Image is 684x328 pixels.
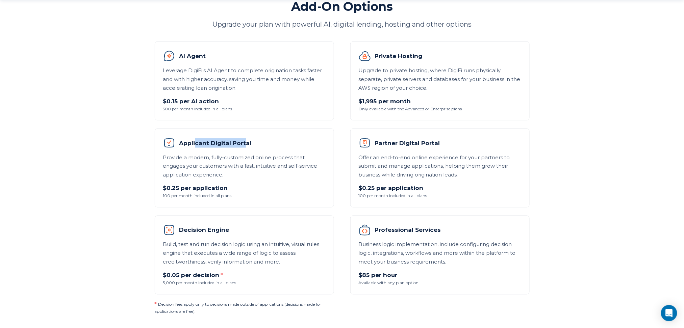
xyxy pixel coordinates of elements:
p: Upgrade your plan with powerful AI, digital lending, hosting and other options [155,20,530,29]
div: Open Intercom Messenger [661,305,677,321]
span: Available with any plan option [359,280,521,286]
p: $0.25 per application [163,184,326,193]
h3: Professional Services [359,224,521,236]
span: 5,000 per month included in all plans [163,280,326,286]
span: 100 per month included in all plans [359,193,521,199]
span: Only available with the Advanced or Enterprise plans [359,106,521,112]
p: $0.15 per AI action [163,97,326,106]
p: $0.05 per decision [163,271,326,280]
p: Decision fees apply only to decisions made outside of applications (decisions made for applicatio... [155,300,342,315]
h3: Applicant Digital Portal [163,137,326,149]
p: $0.25 per application [359,184,521,193]
h3: Private Hosting [359,50,521,62]
p: Offer an end-to-end online experience for your partners to submit and manage applications, helpin... [359,153,521,180]
span: 100 per month included in all plans [163,193,326,199]
p: Build, test and run decision logic using an intuitive, visual rules engine that executes a wide r... [163,240,326,267]
h3: Decision Engine [163,224,326,236]
p: Provide a modern, fully-customized online process that engages your customers with a fast, intuit... [163,153,326,180]
p: $1,995 per month [359,97,521,106]
p: Leverage DigiFi’s AI Agent to complete origination tasks faster and with higher accuracy, saving ... [163,66,326,92]
h3: AI Agent [163,50,326,62]
p: Business logic implementation, include configuring decision logic, integrations, workflows and mo... [359,240,521,267]
h3: Partner Digital Portal [359,137,521,149]
p: $85 per hour [359,271,521,280]
span: 500 per month included in all plans [163,106,326,112]
p: Upgrade to private hosting, where DigiFi runs physically separate, private servers and databases ... [359,66,521,92]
